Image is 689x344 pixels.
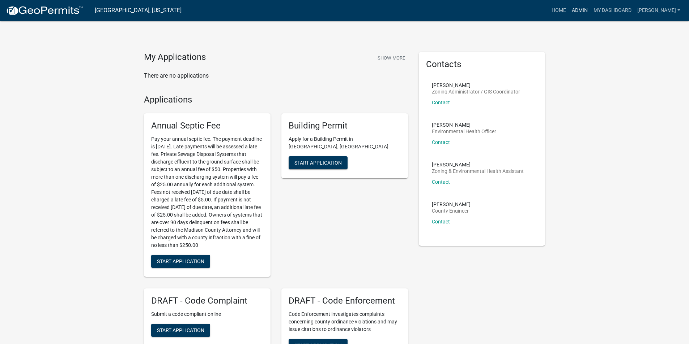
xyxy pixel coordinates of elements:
h5: Building Permit [289,121,401,131]
a: Contact [432,100,450,105]
p: Pay your annual septic fee. The payment deadline is [DATE]. Late payments will be assessed a late... [151,135,263,249]
p: Zoning Administrator / GIS Coordinator [432,89,520,94]
a: [PERSON_NAME] [634,4,683,17]
p: Environmental Health Officer [432,129,496,134]
a: Home [549,4,569,17]
a: Contact [432,219,450,225]
a: My Dashboard [591,4,634,17]
span: Start Application [157,258,204,264]
h4: Applications [144,95,408,105]
p: There are no applications [144,71,408,80]
h4: My Applications [144,52,206,63]
span: Start Application [157,327,204,333]
a: Contact [432,139,450,145]
p: County Engineer [432,208,471,213]
p: Submit a code compliant online [151,310,263,318]
p: [PERSON_NAME] [432,122,496,127]
h5: Annual Septic Fee [151,121,263,131]
p: Code Enforcement investigates complaints concerning county ordinance violations and may issue cit... [289,310,401,333]
button: Start Application [289,156,348,169]
p: Zoning & Environmental Health Assistant [432,169,524,174]
a: Admin [569,4,591,17]
h5: Contacts [426,59,538,70]
button: Start Application [151,255,210,268]
p: [PERSON_NAME] [432,162,524,167]
p: [PERSON_NAME] [432,202,471,207]
span: Start Application [294,160,342,166]
p: Apply for a Building Permit in [GEOGRAPHIC_DATA], [GEOGRAPHIC_DATA] [289,135,401,151]
button: Start Application [151,324,210,337]
p: [PERSON_NAME] [432,83,520,88]
button: Show More [375,52,408,64]
h5: DRAFT - Code Complaint [151,296,263,306]
h5: DRAFT - Code Enforcement [289,296,401,306]
a: [GEOGRAPHIC_DATA], [US_STATE] [95,4,182,17]
a: Contact [432,179,450,185]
